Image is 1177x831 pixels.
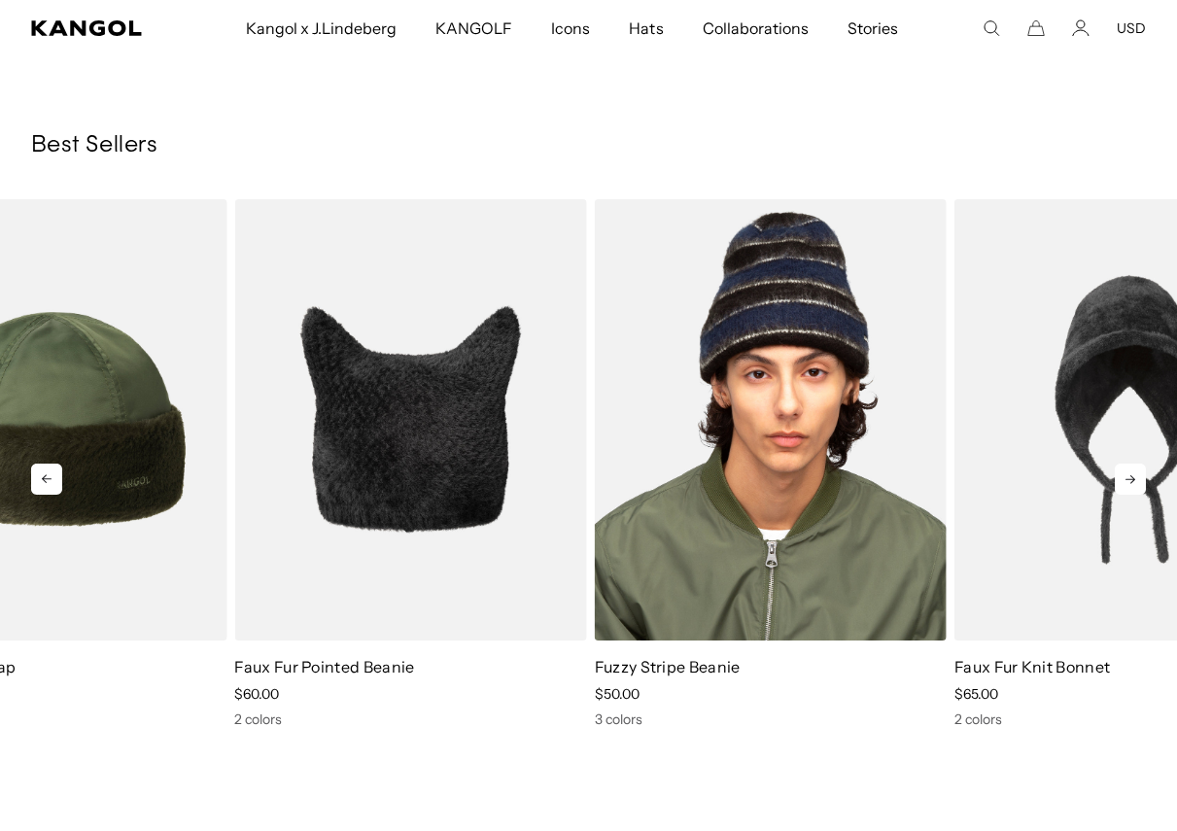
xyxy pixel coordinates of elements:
[1027,19,1045,37] button: Cart
[595,685,640,703] span: $50.00
[234,199,586,641] img: Faux Fur Pointed Beanie
[234,685,279,703] span: $60.00
[595,710,947,728] div: 3 colors
[1117,19,1146,37] button: USD
[1072,19,1090,37] a: Account
[954,657,1110,676] a: Faux Fur Knit Bonnet
[226,199,586,729] div: 6 of 9
[595,199,947,641] img: Fuzzy Stripe Beanie
[234,657,414,676] a: Faux Fur Pointed Beanie
[595,657,741,676] a: Fuzzy Stripe Beanie
[587,199,947,729] div: 7 of 9
[234,710,586,728] div: 2 colors
[31,20,161,36] a: Kangol
[954,685,998,703] span: $65.00
[983,19,1000,37] summary: Search here
[31,131,1146,160] h3: Best Sellers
